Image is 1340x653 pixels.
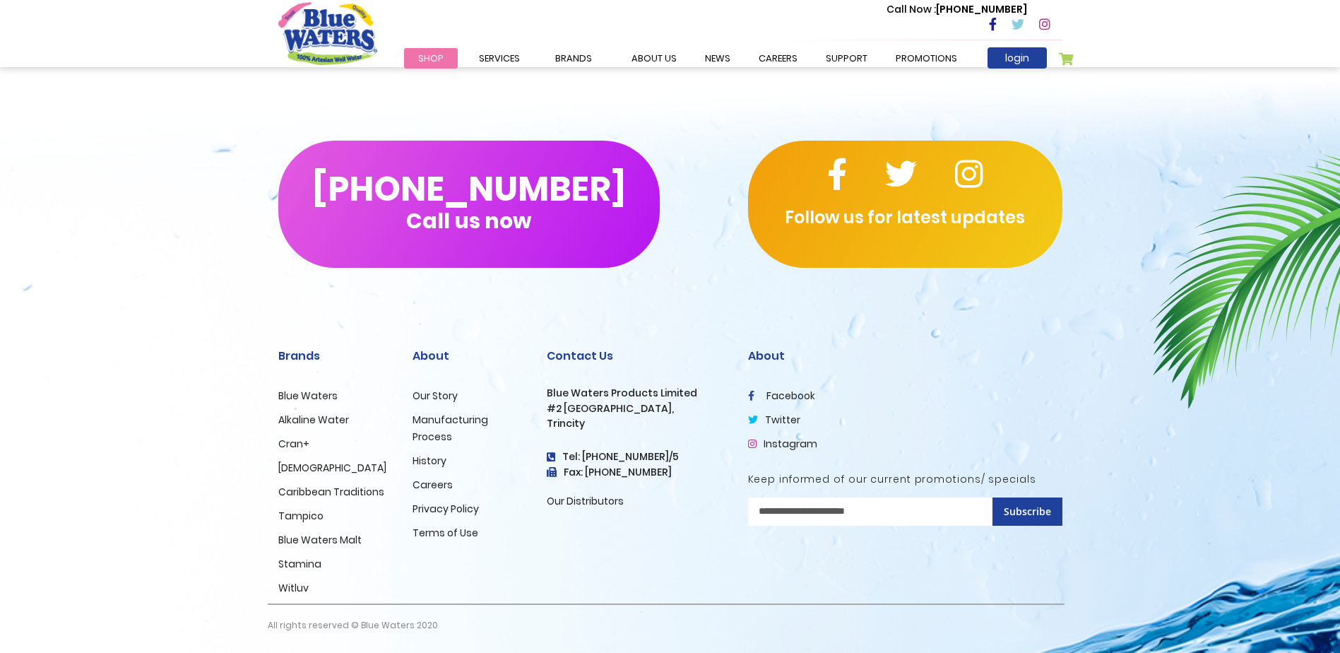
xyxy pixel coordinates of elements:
[278,141,660,268] button: [PHONE_NUMBER]Call us now
[479,52,520,65] span: Services
[278,2,377,64] a: store logo
[988,47,1047,69] a: login
[413,526,478,540] a: Terms of Use
[278,533,362,547] a: Blue Waters Malt
[887,2,936,16] span: Call Now :
[278,437,309,451] a: Cran+
[278,461,386,475] a: [DEMOGRAPHIC_DATA]
[547,387,727,399] h3: Blue Waters Products Limited
[547,451,727,463] h4: Tel: [PHONE_NUMBER]/5
[691,48,745,69] a: News
[748,205,1062,230] p: Follow us for latest updates
[812,48,882,69] a: support
[748,389,815,403] a: facebook
[413,478,453,492] a: Careers
[992,498,1062,526] button: Subscribe
[406,217,531,225] span: Call us now
[413,389,458,403] a: Our Story
[547,418,727,430] h3: Trincity
[413,413,488,444] a: Manufacturing Process
[547,466,727,478] h3: Fax: [PHONE_NUMBER]
[278,581,309,595] a: Witluv
[413,454,446,468] a: History
[278,413,349,427] a: Alkaline Water
[278,557,321,571] a: Stamina
[748,349,1062,363] h2: About
[1004,505,1051,518] span: Subscribe
[555,52,592,65] span: Brands
[882,48,971,69] a: Promotions
[413,502,479,516] a: Privacy Policy
[278,389,338,403] a: Blue Waters
[278,485,384,499] a: Caribbean Traditions
[617,48,691,69] a: about us
[413,349,526,363] h2: About
[748,473,1062,486] h5: Keep informed of our current promotions/ specials
[418,52,444,65] span: Shop
[547,349,727,363] h2: Contact Us
[748,413,800,427] a: twitter
[887,2,1027,17] p: [PHONE_NUMBER]
[278,509,324,523] a: Tampico
[278,349,391,363] h2: Brands
[547,403,727,415] h3: #2 [GEOGRAPHIC_DATA],
[748,437,817,451] a: Instagram
[547,494,624,508] a: Our Distributors
[745,48,812,69] a: careers
[268,605,438,646] p: All rights reserved © Blue Waters 2020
